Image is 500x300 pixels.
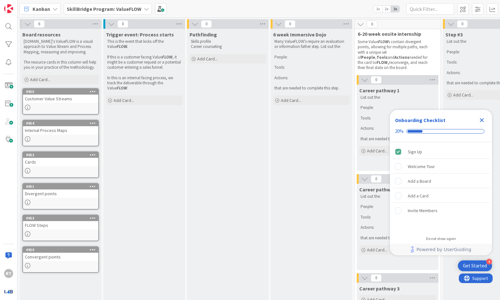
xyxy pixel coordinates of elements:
[4,269,13,278] div: RT
[4,287,13,296] img: avatar
[23,184,98,189] div: 4951
[361,225,435,230] p: Actions:
[23,184,98,198] div: 4951Divergent points
[361,55,375,60] strong: People
[190,31,217,38] span: Pathfinding
[391,6,399,12] span: 3x
[408,163,435,170] div: Welcome Tour
[361,105,435,110] p: People:
[390,142,492,232] div: Checklist items
[361,116,435,121] p: Tools:
[201,20,212,28] span: 0
[377,55,388,60] strong: Tools
[30,77,50,82] span: Add Card...
[361,136,435,142] p: that are needed to complete this step.
[390,244,492,255] div: Footer
[458,260,492,271] div: Open Get Started checklist, remaining modules: 4
[361,95,435,100] p: List out the:
[416,246,471,253] span: Powered by UserGuiding
[371,175,382,183] span: 0
[23,152,98,158] div: 4952
[361,204,435,209] p: People:
[426,236,456,241] div: Do not show again
[4,4,13,13] img: Visit kanbanzone.com
[26,216,98,220] div: 4953
[26,248,98,252] div: 4950
[23,95,98,103] div: Customer Value Streams
[23,215,98,229] div: 4953FLOW Steps
[367,247,387,253] span: Add Card...
[67,6,141,12] b: SkillBridge Program: ValueFLOW
[382,6,391,12] span: 2x
[117,44,128,49] em: FLOW.
[23,158,98,166] div: Cards
[24,60,98,70] p: The resource cards in this column will help you in your practice of the methodology.
[367,20,377,28] span: 0
[107,55,181,70] p: If this is a customer facing Value , it might be a customer request or a potential customer enter...
[477,115,487,125] div: Close Checklist
[274,86,348,91] p: that are needed to complete this step.
[23,189,98,198] div: Divergent points
[23,120,98,126] div: 4954
[23,120,98,135] div: 4954Internal Process Maps
[273,31,326,38] span: 6 week Immersive Dojo
[361,235,435,241] p: that are needed to complete this step.
[457,20,468,28] span: 0
[191,44,265,49] p: Career counseling
[23,247,98,253] div: 4950
[453,92,474,98] span: Add Card...
[371,274,382,282] span: 0
[23,247,98,261] div: 4950Convergent points
[23,126,98,135] div: Internal Process Maps
[106,31,174,38] span: Trigger event: Process starts
[22,31,61,38] span: Board resources
[394,55,409,60] strong: Actions
[114,97,134,103] span: Add Card...
[377,60,389,65] strong: FLOW,
[445,31,463,38] span: Step #3
[390,110,492,255] div: Checklist Container
[162,54,172,60] em: FLOW
[378,39,388,44] em: FLOW
[408,148,422,156] div: Sign Up
[359,186,399,193] span: Career pathway 2
[463,263,487,269] div: Get Started
[117,85,127,91] em: FLOW
[406,3,454,15] input: Quick Filter...
[33,5,50,13] span: Kanban
[23,221,98,229] div: FLOW Steps
[392,189,489,203] div: Add a Card is incomplete.
[24,39,98,55] p: [DOMAIN_NAME]'s ValueFLOW is a visual approach to Value Stream and Process Mapping, measuring and...
[358,31,433,37] span: 6-20 week onsite internship
[34,20,45,28] span: 6
[392,145,489,159] div: Sign Up is complete.
[395,128,404,134] div: 20%
[361,194,435,199] p: List out the:
[392,204,489,218] div: Invite Members is incomplete.
[285,20,295,28] span: 0
[392,174,489,188] div: Add a Board is incomplete.
[26,89,98,94] div: 4955
[274,55,348,60] p: People:
[13,1,29,9] span: Support
[23,253,98,261] div: Convergent points
[361,126,435,131] p: Actions:
[395,128,487,134] div: Checklist progress: 20%
[274,39,348,50] p: Many ValueFLOW's require an evaluation or information father step. List out the:
[23,215,98,221] div: 4953
[393,244,489,255] a: Powered by UserGuiding
[26,121,98,126] div: 4954
[358,39,433,71] p: Some Value s contain divergent points, allowing for multiple paths, each with a unique set of , a...
[191,39,265,44] p: Skills profile
[408,192,429,200] div: Add a Card
[197,56,218,62] span: Add Card...
[107,39,181,50] p: This is the event that kicks off the Value
[23,89,98,95] div: 4955
[26,184,98,189] div: 4951
[408,207,437,214] div: Invite Members
[359,285,399,292] span: Career pathway 3
[274,75,348,81] p: Actions:
[26,153,98,157] div: 4952
[374,6,382,12] span: 1x
[23,89,98,103] div: 4955Customer Value Streams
